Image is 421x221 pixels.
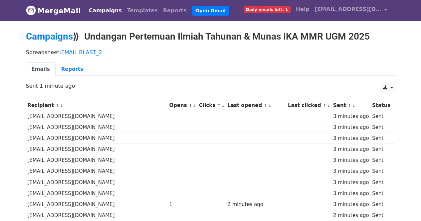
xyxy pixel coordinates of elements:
iframe: Chat Widget [388,189,421,221]
div: 1 [169,201,196,208]
div: 2 minutes ago [333,212,369,219]
td: Sent [370,210,392,221]
a: Reports [56,62,89,76]
a: Templates [124,4,160,17]
a: ↓ [268,103,272,108]
a: Daily emails left: 1 [241,3,293,16]
div: 3 minutes ago [333,124,369,131]
div: 3 minutes ago [333,201,369,208]
a: [EMAIL_ADDRESS][DOMAIN_NAME] [312,3,390,18]
a: ↑ [189,103,192,108]
a: Campaigns [86,4,124,17]
a: ↑ [323,103,326,108]
th: Clicks [197,100,226,111]
td: [EMAIL_ADDRESS][DOMAIN_NAME] [26,199,168,210]
a: ↓ [327,103,331,108]
td: [EMAIL_ADDRESS][DOMAIN_NAME] [26,144,168,155]
div: 3 minutes ago [333,135,369,142]
a: Reports [160,4,189,17]
h2: ⟫ Undangan Pertemuan Ilmiah Tahunan & Munas IKA MMR UGM 2025 [26,31,395,42]
td: [EMAIL_ADDRESS][DOMAIN_NAME] [26,155,168,166]
div: 3 minutes ago [333,190,369,197]
th: Last clicked [286,100,331,111]
th: Last opened [226,100,287,111]
td: Sent [370,199,392,210]
div: 3 minutes ago [333,157,369,164]
th: Status [370,100,392,111]
a: EMAIL BLAST_2 [61,49,102,55]
a: ↑ [264,103,267,108]
td: Sent [370,188,392,199]
a: ↑ [348,103,351,108]
th: Recipient [26,100,168,111]
a: ↓ [193,103,197,108]
td: Sent [370,122,392,133]
span: Daily emails left: 1 [244,6,291,13]
a: ↑ [217,103,221,108]
span: [EMAIL_ADDRESS][DOMAIN_NAME] [315,5,381,13]
td: [EMAIL_ADDRESS][DOMAIN_NAME] [26,177,168,188]
td: Sent [370,133,392,144]
a: ↓ [352,103,356,108]
td: Sent [370,177,392,188]
td: [EMAIL_ADDRESS][DOMAIN_NAME] [26,166,168,177]
td: [EMAIL_ADDRESS][DOMAIN_NAME] [26,122,168,133]
a: MergeMail [26,4,81,18]
a: Help [293,3,312,16]
td: [EMAIL_ADDRESS][DOMAIN_NAME] [26,210,168,221]
td: Sent [370,111,392,122]
a: ↓ [221,103,225,108]
a: ↓ [60,103,64,108]
td: Sent [370,144,392,155]
a: Open Gmail [192,6,229,16]
td: [EMAIL_ADDRESS][DOMAIN_NAME] [26,111,168,122]
img: MergeMail logo [26,5,36,15]
td: [EMAIL_ADDRESS][DOMAIN_NAME] [26,188,168,199]
div: 3 minutes ago [333,113,369,120]
p: Spreadsheet: [26,49,395,56]
td: [EMAIL_ADDRESS][DOMAIN_NAME] [26,133,168,144]
td: Sent [370,166,392,177]
th: Opens [168,100,198,111]
p: Sent 1 minute ago [26,82,395,89]
a: Emails [26,62,56,76]
div: 3 minutes ago [333,167,369,175]
a: Campaigns [26,31,73,42]
div: 3 minutes ago [333,179,369,186]
div: 3 minutes ago [333,146,369,153]
div: 2 minutes ago [227,201,285,208]
a: ↑ [56,103,59,108]
th: Sent [331,100,370,111]
td: Sent [370,155,392,166]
